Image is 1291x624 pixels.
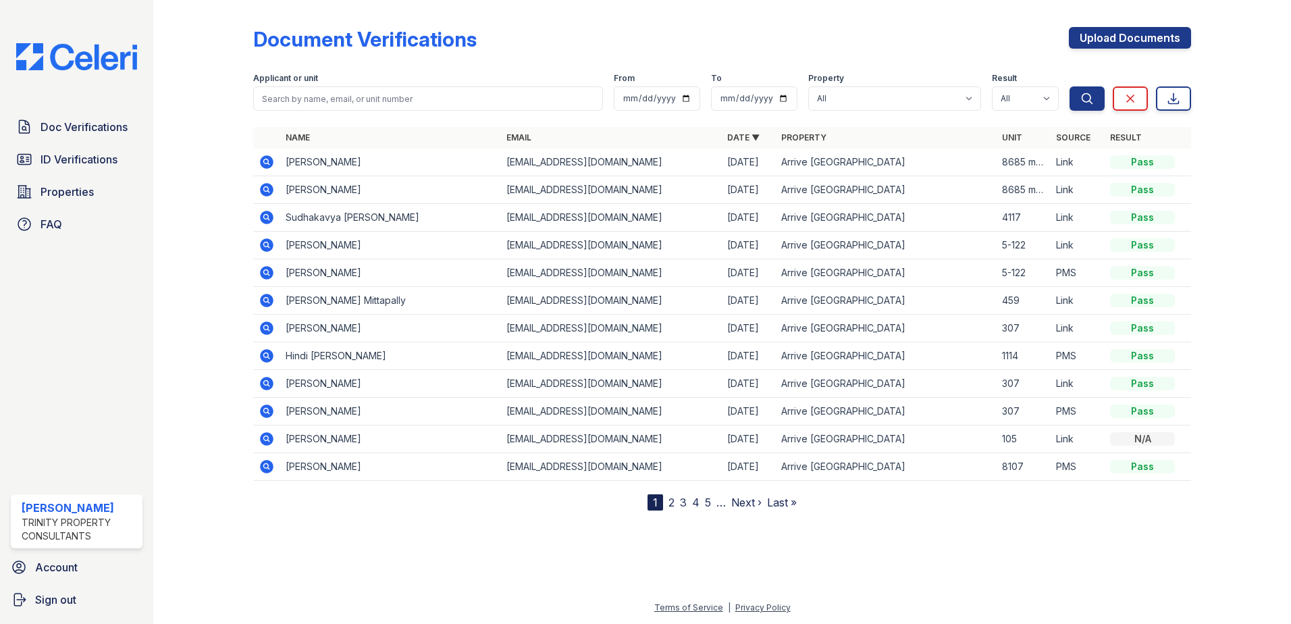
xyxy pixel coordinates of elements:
[253,86,603,111] input: Search by name, email, or unit number
[1051,370,1105,398] td: Link
[1051,176,1105,204] td: Link
[41,184,94,200] span: Properties
[501,149,722,176] td: [EMAIL_ADDRESS][DOMAIN_NAME]
[722,453,776,481] td: [DATE]
[253,73,318,84] label: Applicant or unit
[1110,238,1175,252] div: Pass
[776,425,997,453] td: Arrive [GEOGRAPHIC_DATA]
[722,398,776,425] td: [DATE]
[280,315,501,342] td: [PERSON_NAME]
[705,496,711,509] a: 5
[1110,432,1175,446] div: N/A
[722,149,776,176] td: [DATE]
[776,149,997,176] td: Arrive [GEOGRAPHIC_DATA]
[1051,232,1105,259] td: Link
[776,204,997,232] td: Arrive [GEOGRAPHIC_DATA]
[280,204,501,232] td: Sudhakavya [PERSON_NAME]
[680,496,687,509] a: 3
[1110,405,1175,418] div: Pass
[1051,342,1105,370] td: PMS
[5,586,148,613] a: Sign out
[1110,349,1175,363] div: Pass
[614,73,635,84] label: From
[501,176,722,204] td: [EMAIL_ADDRESS][DOMAIN_NAME]
[11,146,142,173] a: ID Verifications
[767,496,797,509] a: Last »
[722,315,776,342] td: [DATE]
[1051,149,1105,176] td: Link
[5,43,148,70] img: CE_Logo_Blue-a8612792a0a2168367f1c8372b55b34899dd931a85d93a1a3d3e32e68fde9ad4.png
[648,494,663,511] div: 1
[1110,211,1175,224] div: Pass
[11,211,142,238] a: FAQ
[280,398,501,425] td: [PERSON_NAME]
[776,259,997,287] td: Arrive [GEOGRAPHIC_DATA]
[692,496,700,509] a: 4
[997,204,1051,232] td: 4117
[1056,132,1090,142] a: Source
[1110,183,1175,197] div: Pass
[280,287,501,315] td: [PERSON_NAME] Mittapally
[1110,266,1175,280] div: Pass
[997,342,1051,370] td: 1114
[1069,27,1191,49] a: Upload Documents
[280,149,501,176] td: [PERSON_NAME]
[722,425,776,453] td: [DATE]
[997,315,1051,342] td: 307
[11,178,142,205] a: Properties
[997,259,1051,287] td: 5-122
[280,370,501,398] td: [PERSON_NAME]
[997,425,1051,453] td: 105
[997,398,1051,425] td: 307
[41,119,128,135] span: Doc Verifications
[22,516,137,543] div: Trinity Property Consultants
[997,232,1051,259] td: 5-122
[1110,321,1175,335] div: Pass
[776,398,997,425] td: Arrive [GEOGRAPHIC_DATA]
[1051,287,1105,315] td: Link
[280,259,501,287] td: [PERSON_NAME]
[722,370,776,398] td: [DATE]
[501,315,722,342] td: [EMAIL_ADDRESS][DOMAIN_NAME]
[501,259,722,287] td: [EMAIL_ADDRESS][DOMAIN_NAME]
[997,370,1051,398] td: 307
[1051,315,1105,342] td: Link
[776,287,997,315] td: Arrive [GEOGRAPHIC_DATA]
[1110,132,1142,142] a: Result
[280,453,501,481] td: [PERSON_NAME]
[781,132,826,142] a: Property
[668,496,675,509] a: 2
[22,500,137,516] div: [PERSON_NAME]
[722,259,776,287] td: [DATE]
[1051,398,1105,425] td: PMS
[501,287,722,315] td: [EMAIL_ADDRESS][DOMAIN_NAME]
[731,496,762,509] a: Next ›
[501,370,722,398] td: [EMAIL_ADDRESS][DOMAIN_NAME]
[11,113,142,140] a: Doc Verifications
[35,559,78,575] span: Account
[1051,259,1105,287] td: PMS
[722,204,776,232] td: [DATE]
[992,73,1017,84] label: Result
[1002,132,1022,142] a: Unit
[280,342,501,370] td: Hindi [PERSON_NAME]
[280,425,501,453] td: [PERSON_NAME]
[1110,460,1175,473] div: Pass
[711,73,722,84] label: To
[735,602,791,613] a: Privacy Policy
[501,232,722,259] td: [EMAIL_ADDRESS][DOMAIN_NAME]
[997,149,1051,176] td: 8685 magnolia trl 2
[722,232,776,259] td: [DATE]
[501,204,722,232] td: [EMAIL_ADDRESS][DOMAIN_NAME]
[1110,377,1175,390] div: Pass
[722,342,776,370] td: [DATE]
[286,132,310,142] a: Name
[35,592,76,608] span: Sign out
[41,151,117,167] span: ID Verifications
[280,176,501,204] td: [PERSON_NAME]
[501,342,722,370] td: [EMAIL_ADDRESS][DOMAIN_NAME]
[1110,294,1175,307] div: Pass
[654,602,723,613] a: Terms of Service
[41,216,62,232] span: FAQ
